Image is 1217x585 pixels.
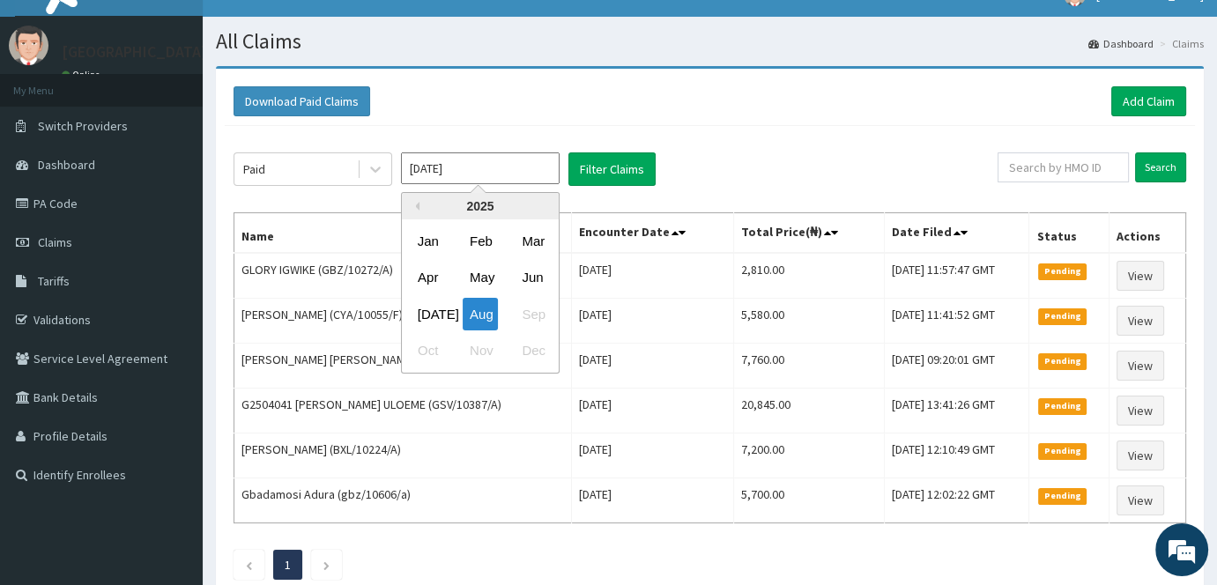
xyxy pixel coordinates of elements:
a: Dashboard [1088,36,1154,51]
td: [PERSON_NAME] (BXL/10224/A) [234,433,572,478]
a: Previous page [245,557,253,573]
a: Add Claim [1111,86,1186,116]
a: View [1117,396,1164,426]
td: [DATE] 11:41:52 GMT [884,299,1029,344]
a: View [1117,351,1164,381]
h1: All Claims [216,30,1204,53]
span: Claims [38,234,72,250]
span: Tariffs [38,273,70,289]
div: Paid [243,160,265,178]
td: 7,760.00 [734,344,885,389]
button: Download Paid Claims [234,86,370,116]
td: [DATE] [572,478,734,523]
div: Choose February 2025 [463,225,498,257]
div: Choose July 2025 [411,298,446,330]
span: Pending [1038,308,1087,324]
th: Name [234,213,572,254]
span: Pending [1038,353,1087,369]
div: month 2025-08 [402,223,559,369]
div: Choose March 2025 [515,225,550,257]
span: Pending [1038,488,1087,504]
span: Pending [1038,443,1087,459]
span: We're online! [102,178,243,356]
td: 5,700.00 [734,478,885,523]
td: G2504041 [PERSON_NAME] ULOEME (GSV/10387/A) [234,389,572,433]
td: 5,580.00 [734,299,885,344]
div: Chat with us now [92,99,296,122]
td: [PERSON_NAME] [PERSON_NAME] (BXL/10032/B) [234,344,572,389]
span: Pending [1038,263,1087,279]
td: [DATE] 11:57:47 GMT [884,253,1029,299]
td: [DATE] [572,389,734,433]
td: [DATE] [572,433,734,478]
td: [DATE] 13:41:26 GMT [884,389,1029,433]
td: GLORY IGWIKE (GBZ/10272/A) [234,253,572,299]
img: d_794563401_company_1708531726252_794563401 [33,88,71,132]
p: [GEOGRAPHIC_DATA] [62,44,207,60]
input: Select Month and Year [401,152,560,184]
td: 7,200.00 [734,433,885,478]
div: Choose April 2025 [411,262,446,294]
th: Status [1029,213,1109,254]
td: 20,845.00 [734,389,885,433]
span: Switch Providers [38,118,128,134]
a: View [1117,261,1164,291]
input: Search by HMO ID [998,152,1129,182]
th: Actions [1109,213,1185,254]
div: Choose January 2025 [411,225,446,257]
div: Choose May 2025 [463,262,498,294]
a: Page 1 is your current page [285,557,291,573]
button: Filter Claims [568,152,656,186]
li: Claims [1155,36,1204,51]
a: View [1117,485,1164,515]
th: Date Filed [884,213,1029,254]
span: Pending [1038,398,1087,414]
span: Dashboard [38,157,95,173]
a: View [1117,306,1164,336]
td: [PERSON_NAME] (CYA/10055/F) [234,299,572,344]
td: [DATE] 12:10:49 GMT [884,433,1029,478]
div: Choose June 2025 [515,262,550,294]
th: Total Price(₦) [734,213,885,254]
td: Gbadamosi Adura (gbz/10606/a) [234,478,572,523]
td: [DATE] 12:02:22 GMT [884,478,1029,523]
div: Minimize live chat window [289,9,331,51]
a: Online [62,69,104,81]
div: 2025 [402,193,559,219]
a: View [1117,441,1164,470]
input: Search [1135,152,1186,182]
button: Previous Year [411,202,419,211]
div: Choose August 2025 [463,298,498,330]
textarea: Type your message and hit 'Enter' [9,394,336,455]
td: 2,810.00 [734,253,885,299]
a: Next page [323,557,330,573]
img: User Image [9,26,48,65]
td: [DATE] 09:20:01 GMT [884,344,1029,389]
